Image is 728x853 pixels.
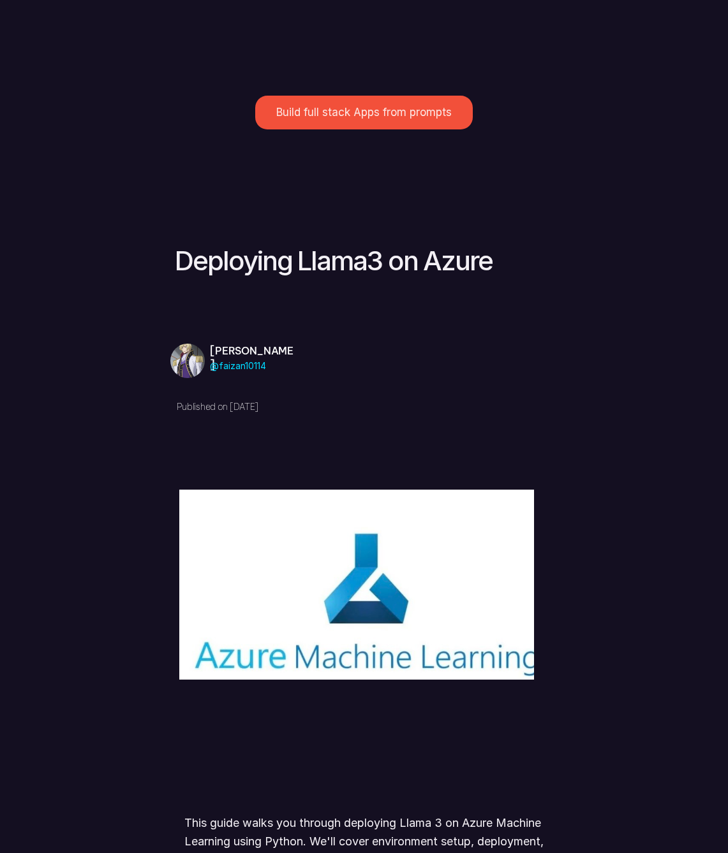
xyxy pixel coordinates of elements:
[276,106,452,119] p: Build full stack Apps from prompts
[175,244,493,277] a: Deploying Llama3 on Azure
[210,357,296,375] p: @faizan10114
[177,401,387,412] p: Published on [DATE]
[255,96,473,129] a: Build full stack Apps from prompts
[210,344,296,372] p: [PERSON_NAME]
